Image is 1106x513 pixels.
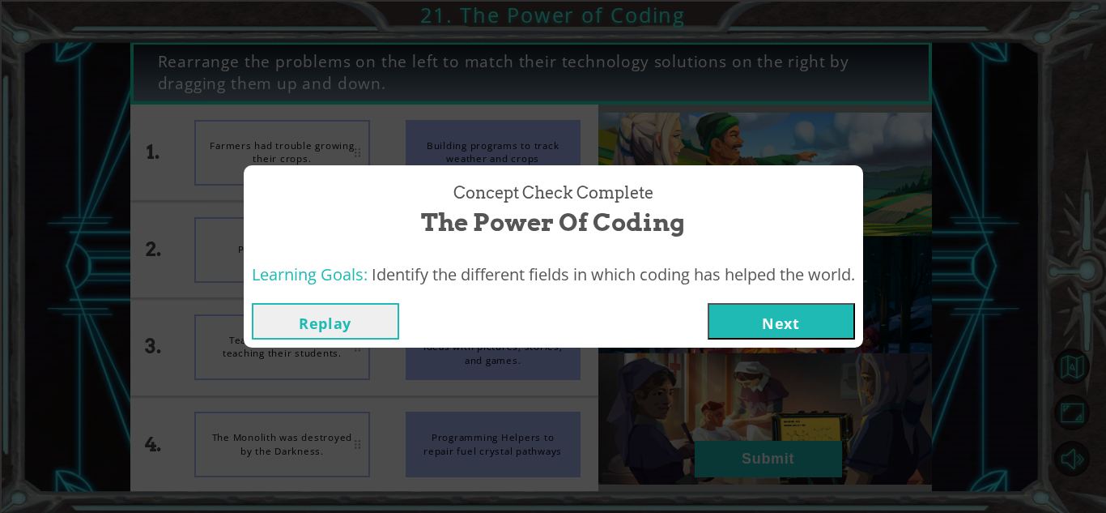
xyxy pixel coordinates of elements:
[6,109,1100,123] div: Move To ...
[6,65,1100,79] div: Options
[6,6,1100,21] div: Sort A > Z
[421,205,685,240] span: The Power of Coding
[6,36,1100,50] div: Move To ...
[6,79,1100,94] div: Sign out
[252,303,399,340] button: Replay
[6,21,1100,36] div: Sort New > Old
[453,182,653,205] span: Concept Check Complete
[372,263,855,285] span: Identify the different fields in which coding has helped the world.
[6,50,1100,65] div: Delete
[708,303,855,340] button: Next
[252,263,368,285] span: Learning Goals:
[6,94,1100,109] div: Rename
